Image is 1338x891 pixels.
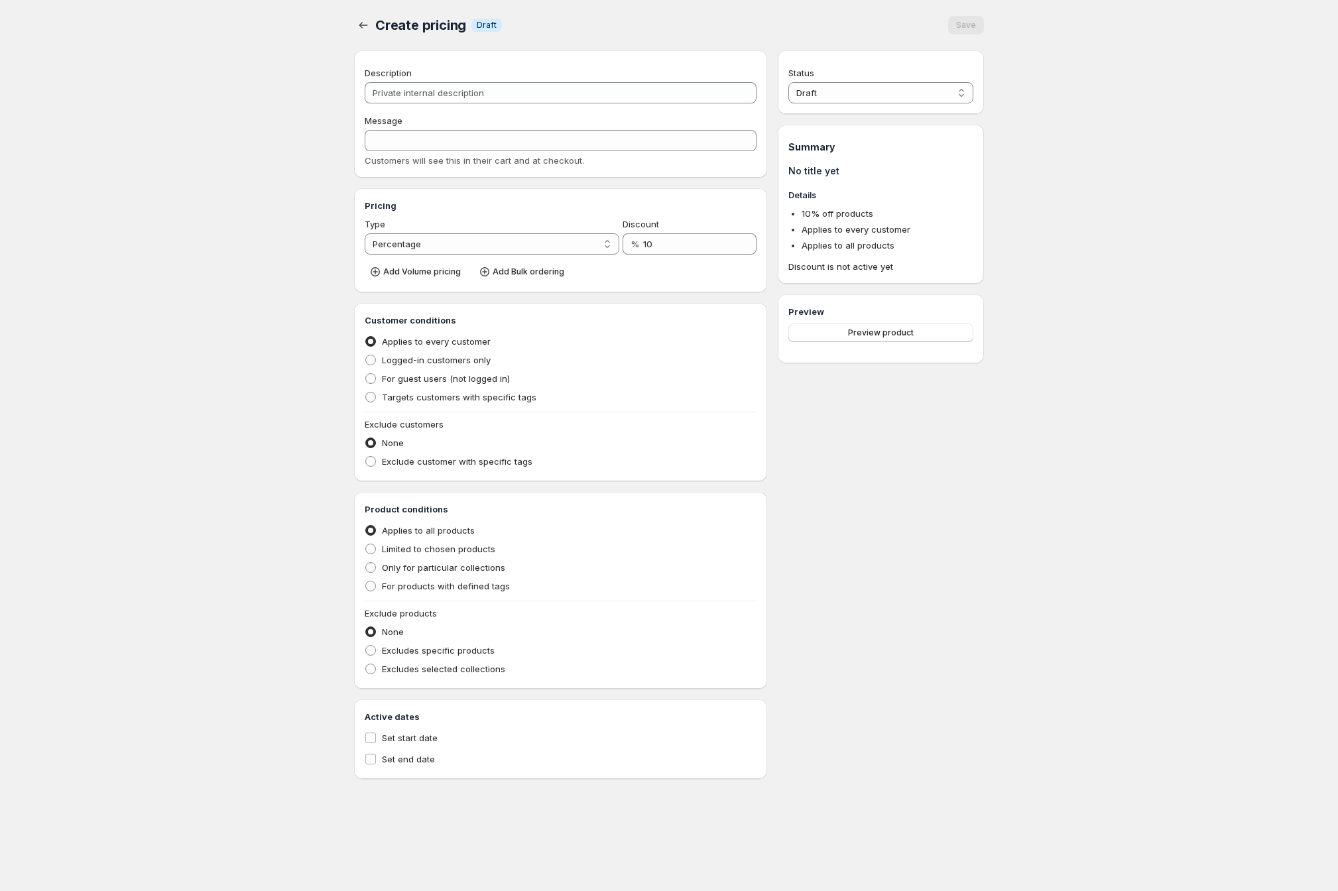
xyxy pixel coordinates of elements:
span: Applies to every customer [382,336,491,347]
button: Preview product [788,324,973,342]
span: Add Volume pricing [383,267,461,277]
input: Private internal description [365,82,757,103]
span: Type [365,219,385,229]
span: For guest users (not logged in) [382,373,510,384]
span: Draft [477,20,497,30]
h3: Details [788,188,973,202]
span: Message [365,115,402,126]
span: 10 % off products [802,208,873,219]
span: Add Bulk ordering [493,267,564,277]
h3: Pricing [365,199,757,212]
span: Logged-in customers only [382,355,491,365]
span: Status [788,68,814,78]
span: Discount [623,219,659,229]
span: Applies to all products [382,525,475,536]
span: Only for particular collections [382,562,505,573]
h1: Summary [788,141,973,154]
h3: Customer conditions [365,314,757,327]
h3: Active dates [365,710,757,723]
h1: No title yet [788,164,973,178]
span: None [382,438,404,448]
span: None [382,626,404,637]
span: % [631,239,639,249]
span: Set end date [382,754,435,764]
span: For products with defined tags [382,581,510,591]
button: Add Volume pricing [365,263,469,281]
span: Create pricing [375,17,466,33]
span: Exclude customers [365,419,444,430]
span: Description [365,68,412,78]
span: Targets customers with specific tags [382,392,536,402]
span: Discount is not active yet [788,260,973,273]
button: Add Bulk ordering [474,263,572,281]
span: Exclude customer with specific tags [382,456,532,467]
span: Exclude products [365,608,437,619]
span: Excludes specific products [382,645,495,656]
h3: Product conditions [365,503,757,516]
span: Preview product [848,327,914,338]
span: Applies to every customer [802,224,910,235]
span: Customers will see this in their cart and at checkout. [365,155,584,166]
span: Limited to chosen products [382,544,495,554]
span: Applies to all products [802,240,894,251]
span: Excludes selected collections [382,664,505,674]
span: Set start date [382,733,438,743]
h3: Preview [788,305,973,318]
